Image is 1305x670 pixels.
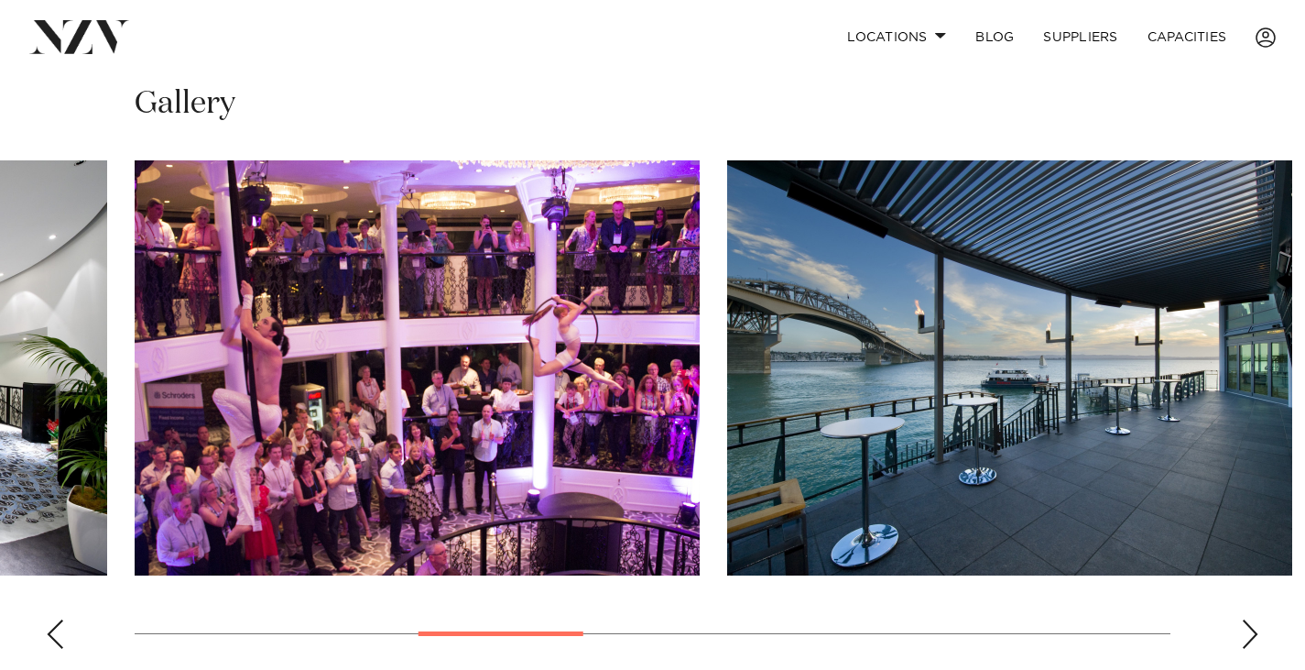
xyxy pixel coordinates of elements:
a: BLOG [961,17,1028,57]
a: Locations [832,17,961,57]
a: SUPPLIERS [1028,17,1132,57]
swiper-slide: 5 / 11 [727,160,1292,576]
a: Capacities [1133,17,1242,57]
img: nzv-logo.png [29,20,129,53]
swiper-slide: 4 / 11 [135,160,700,576]
h2: Gallery [135,83,235,125]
